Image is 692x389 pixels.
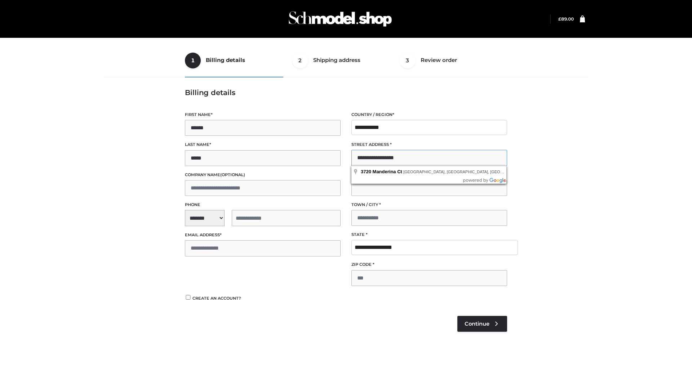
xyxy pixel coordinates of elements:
[558,16,574,22] a: £89.00
[185,88,507,97] h3: Billing details
[185,201,341,208] label: Phone
[185,111,341,118] label: First name
[457,316,507,332] a: Continue
[351,201,507,208] label: Town / City
[558,16,561,22] span: £
[286,5,394,33] img: Schmodel Admin 964
[185,232,341,238] label: Email address
[351,261,507,268] label: ZIP Code
[361,169,371,174] span: 3720
[351,141,507,148] label: Street address
[185,171,341,178] label: Company name
[465,321,489,327] span: Continue
[192,296,241,301] span: Create an account?
[373,169,402,174] span: Manderina Ct
[220,172,245,177] span: (optional)
[403,170,532,174] span: [GEOGRAPHIC_DATA], [GEOGRAPHIC_DATA], [GEOGRAPHIC_DATA]
[185,295,191,300] input: Create an account?
[185,141,341,148] label: Last name
[558,16,574,22] bdi: 89.00
[351,231,507,238] label: State
[351,111,507,118] label: Country / Region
